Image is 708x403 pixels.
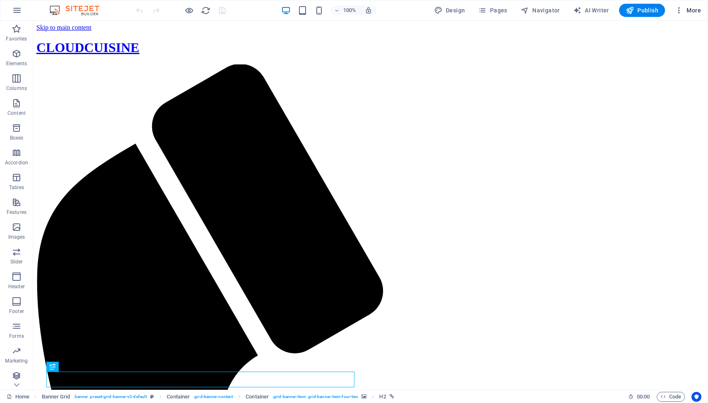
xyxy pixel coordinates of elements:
[343,5,356,15] h6: 100%
[361,394,366,399] i: This element contains a background
[184,5,194,15] button: Click here to leave preview mode and continue editing
[6,36,27,42] p: Favorites
[570,4,612,17] button: AI Writer
[657,392,685,402] button: Code
[5,358,28,364] p: Marketing
[6,60,27,67] p: Elements
[246,392,269,402] span: Click to select. Double-click to edit
[675,6,701,14] span: More
[5,159,28,166] p: Accordion
[691,392,701,402] button: Usercentrics
[619,4,665,17] button: Publish
[7,392,29,402] a: Click to cancel selection. Double-click to open Pages
[272,392,358,402] span: . grid-banner-item .grid-banner-item-four-two
[9,184,24,191] p: Tables
[573,6,609,14] span: AI Writer
[42,392,394,402] nav: breadcrumb
[475,4,510,17] button: Pages
[3,3,58,10] a: Skip to main content
[521,6,560,14] span: Navigator
[10,135,24,141] p: Boxes
[637,392,650,402] span: 00 00
[74,392,147,402] span: . banner .preset-grid-banner-v2-default
[201,5,210,15] button: reload
[517,4,563,17] button: Navigator
[478,6,507,14] span: Pages
[379,392,386,402] span: Click to select. Double-click to edit
[9,333,24,339] p: Forms
[628,392,650,402] h6: Session time
[42,392,70,402] span: Click to select. Double-click to edit
[643,394,644,400] span: :
[6,85,27,92] p: Columns
[48,5,110,15] img: Editor Logo
[660,392,681,402] span: Code
[434,6,465,14] span: Design
[431,4,469,17] div: Design (Ctrl+Alt+Y)
[431,4,469,17] button: Design
[7,209,26,216] p: Features
[10,258,23,265] p: Slider
[8,234,25,240] p: Images
[331,5,360,15] button: 100%
[8,283,25,290] p: Header
[7,110,26,116] p: Content
[167,392,190,402] span: Click to select. Double-click to edit
[150,394,154,399] i: This element is a customizable preset
[672,4,704,17] button: More
[390,394,394,399] i: This element is linked
[201,6,210,15] i: Reload page
[365,7,372,14] i: On resize automatically adjust zoom level to fit chosen device.
[193,392,233,402] span: . grid-banner-content
[9,308,24,315] p: Footer
[626,6,658,14] span: Publish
